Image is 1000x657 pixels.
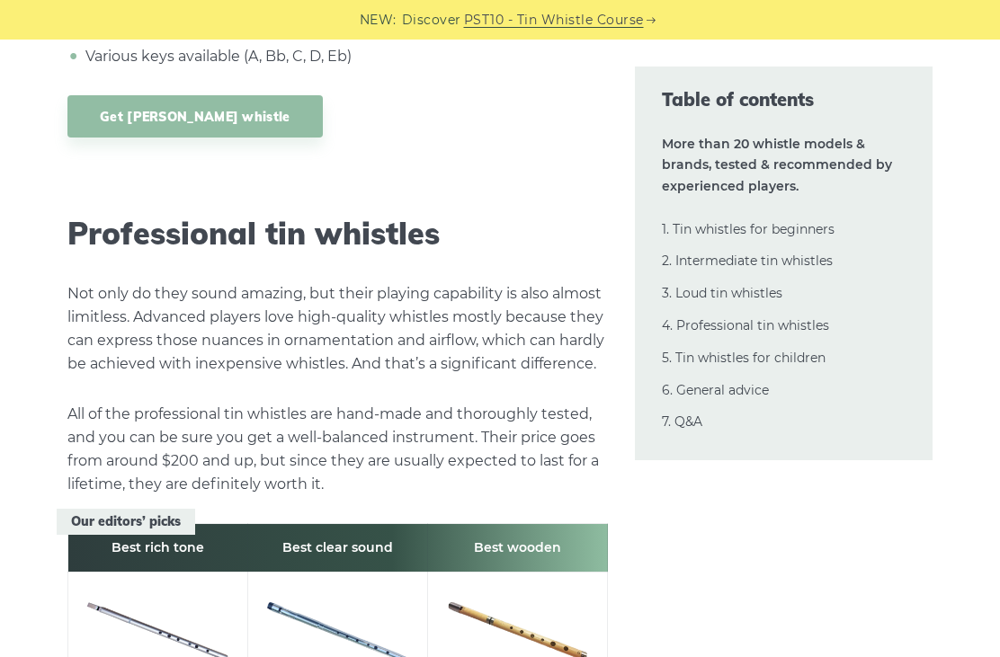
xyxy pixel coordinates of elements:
th: Best rich tone [68,524,248,573]
a: 5. Tin whistles for children [662,350,826,366]
li: Various keys available (A, Bb, C, D, Eb) [81,45,608,68]
p: Not only do they sound amazing, but their playing capability is also almost limitless. Advanced p... [67,282,608,376]
a: 2. Intermediate tin whistles [662,253,833,269]
a: PST10 - Tin Whistle Course [464,10,644,31]
a: 4. Professional tin whistles [662,317,829,333]
th: Best wooden [428,524,608,573]
a: 3. Loud tin whistles [662,285,782,301]
span: NEW: [360,10,397,31]
h2: Professional tin whistles [67,216,608,253]
p: All of the professional tin whistles are hand-made and thoroughly tested, and you can be sure you... [67,403,608,496]
a: Get [PERSON_NAME] whistle [67,95,323,138]
span: Discover [402,10,461,31]
a: 6. General advice [662,382,769,398]
strong: More than 20 whistle models & brands, tested & recommended by experienced players. [662,136,892,195]
th: Best clear sound [248,524,428,573]
span: Table of contents [662,87,906,112]
span: Our editors’ picks [57,509,195,535]
a: 1. Tin whistles for beginners [662,221,835,237]
a: 7. Q&A [662,413,702,430]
